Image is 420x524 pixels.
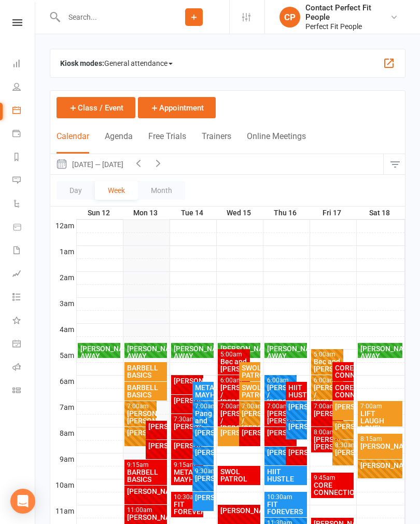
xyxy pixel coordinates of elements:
[127,468,165,483] div: BARBELL BASICS
[263,206,310,219] th: Thu 16
[80,344,136,360] span: [PERSON_NAME] AWAY
[50,245,76,258] th: 1am
[241,403,258,410] div: 7:00am
[220,403,248,410] div: 7:00am
[194,449,212,456] div: [PERSON_NAME]
[148,442,165,449] div: [PERSON_NAME]
[267,494,305,501] div: 10:30am
[50,453,76,466] th: 9am
[247,131,306,154] button: Online Meetings
[50,271,76,284] th: 2am
[360,462,401,469] div: [PERSON_NAME]
[334,403,352,410] div: [PERSON_NAME]
[194,494,212,501] div: [PERSON_NAME]
[127,488,165,495] div: [PERSON_NAME]
[305,22,390,31] div: Perfect Fit People
[173,468,202,483] div: METABOLIC MAYHEM
[50,297,76,310] th: 3am
[267,429,295,436] div: [PERSON_NAME]
[50,479,76,492] th: 10am
[173,416,202,423] div: 7:30am
[138,181,185,200] button: Month
[313,377,342,384] div: 6:00am
[50,375,76,388] th: 6am
[360,410,401,432] div: LIFT LAUGH LOVE!
[173,494,202,501] div: 10:30am
[50,219,76,232] th: 12am
[216,206,263,219] th: Wed 15
[220,377,248,384] div: 6:00am
[173,442,202,449] div: [PERSON_NAME]
[76,206,123,219] th: Sun 12
[60,59,104,67] strong: Kiosk modes:
[313,481,352,496] div: CORE CONNECTION
[148,423,165,430] div: [PERSON_NAME]
[356,206,405,219] th: Sat 18
[194,384,212,398] div: METABOLIC MAYHEM
[50,401,76,414] th: 7am
[220,351,248,358] div: 5:00am
[50,323,76,336] th: 4am
[241,410,258,432] div: [PERSON_NAME] / [PERSON_NAME]
[170,206,216,219] th: Tue 14
[313,403,342,410] div: 7:00am
[104,55,173,72] span: General attendance
[334,364,352,379] div: CORE CONNECTION
[12,100,36,123] a: Calendar
[61,10,159,24] input: Search...
[127,410,155,424] div: [PERSON_NAME]/ [PERSON_NAME]
[220,507,259,514] div: [PERSON_NAME]
[334,449,352,456] div: [PERSON_NAME].
[95,181,138,200] button: Week
[360,443,401,450] div: [PERSON_NAME]
[267,449,295,456] div: [PERSON_NAME]
[220,344,276,360] span: [PERSON_NAME] AWAY
[313,358,342,373] div: Bec and [PERSON_NAME]
[12,123,36,146] a: Payments
[360,403,401,410] div: 7:00am
[174,344,229,360] span: [PERSON_NAME] AWAY
[313,429,342,436] div: 8:00am
[57,97,135,118] button: Class / Event
[12,310,36,333] a: What's New
[220,358,248,373] div: Bec and [PERSON_NAME]
[202,131,231,154] button: Trainers
[288,403,305,410] div: [PERSON_NAME]
[241,429,258,436] div: [PERSON_NAME]
[305,3,390,22] div: Contact Perfect Fit People
[288,423,305,430] div: [PERSON_NAME]
[267,403,295,410] div: 7:00am
[194,410,212,432] div: Pang and Tita
[220,468,259,482] div: SWOL PATROL
[194,403,212,410] div: 7:00am
[334,423,352,430] div: [PERSON_NAME]
[267,468,305,482] div: HIIT HUSTLE
[12,263,36,286] a: Assessments
[10,489,35,514] div: Open Intercom Messenger
[12,53,36,76] a: Dashboard
[127,507,165,514] div: 11:00am
[123,206,170,219] th: Mon 13
[173,377,202,384] div: [PERSON_NAME]
[173,397,202,404] div: [PERSON_NAME]
[12,356,36,380] a: Roll call kiosk mode
[127,514,165,521] div: [PERSON_NAME]
[105,131,133,154] button: Agenda
[148,131,186,154] button: Free Trials
[127,403,155,410] div: 7:00am
[313,410,342,417] div: [PERSON_NAME]
[12,76,36,100] a: People
[288,384,305,398] div: HIIT HUSTLE
[313,436,342,450] div: [PERSON_NAME]/ [PERSON_NAME]
[173,501,202,515] div: FIT FOREVERS
[127,364,165,379] div: BARBELL BASICS
[127,344,183,360] span: [PERSON_NAME] AWAY
[50,505,76,518] th: 11am
[267,344,323,360] span: [PERSON_NAME] AWAY
[50,154,129,174] button: [DATE] — [DATE]
[279,7,300,27] div: CP
[12,146,36,170] a: Reports
[267,501,305,515] div: FIT FOREVERS
[288,449,305,456] div: [PERSON_NAME]
[12,333,36,356] a: General attendance kiosk mode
